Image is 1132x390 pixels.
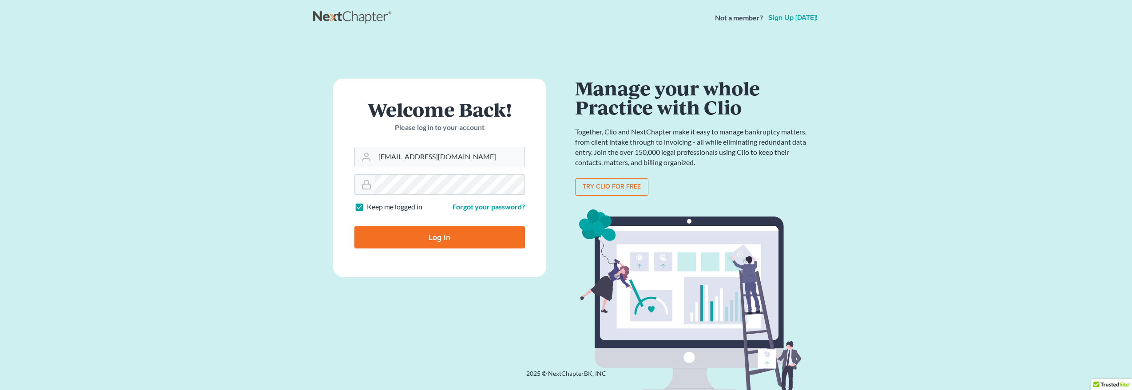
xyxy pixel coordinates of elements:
input: Log In [354,226,525,248]
a: Sign up [DATE]! [767,14,819,21]
p: Please log in to your account [354,122,525,133]
p: Together, Clio and NextChapter make it easy to manage bankruptcy matters, from client intake thro... [575,127,810,167]
a: Try clio for free [575,178,648,196]
strong: Not a member? [715,13,763,23]
a: Forgot your password? [453,202,525,211]
h1: Manage your whole Practice with Clio [575,79,810,116]
label: Keep me logged in [367,202,422,212]
div: 2025 © NextChapterBK, INC [313,369,819,385]
input: Email Address [375,147,524,167]
h1: Welcome Back! [354,100,525,119]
